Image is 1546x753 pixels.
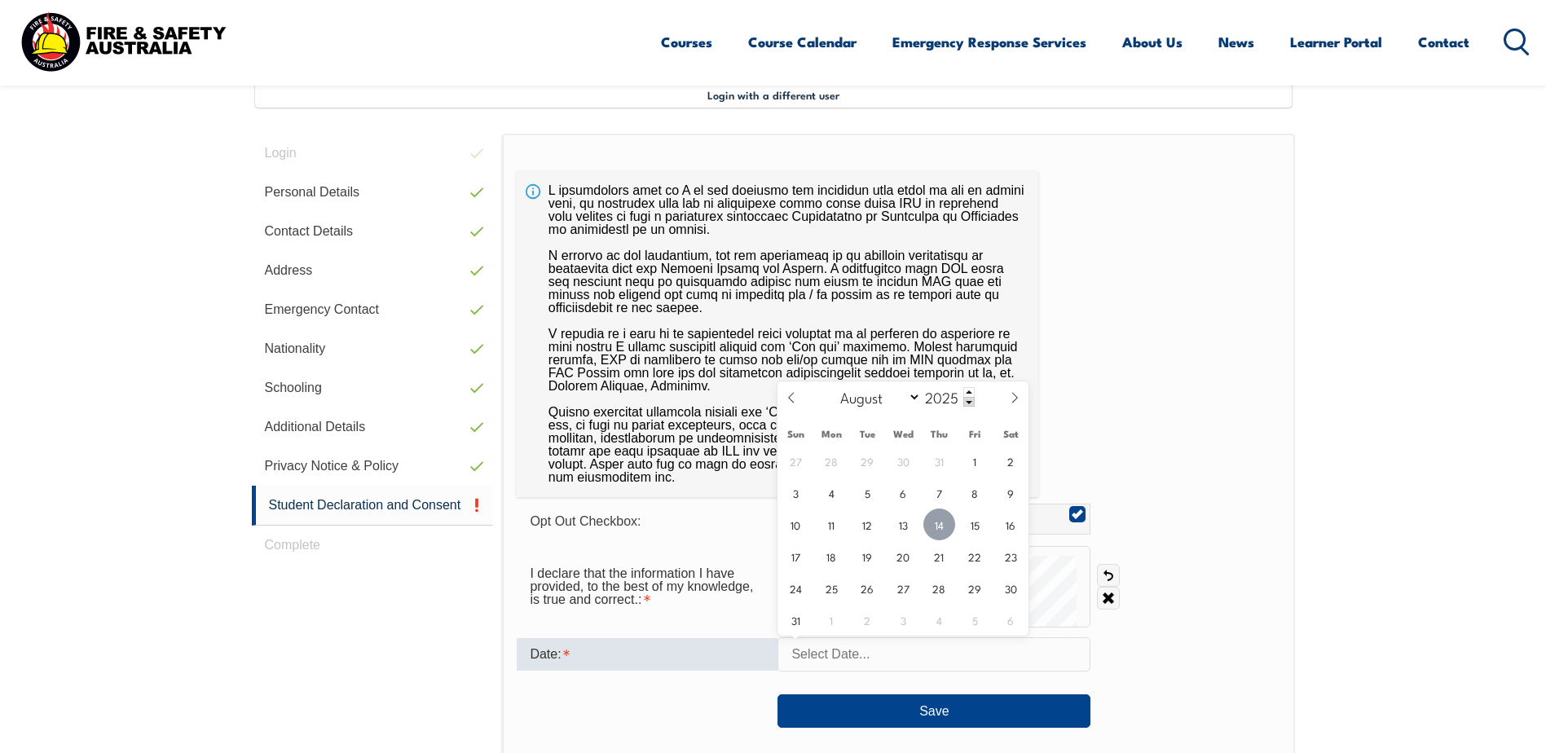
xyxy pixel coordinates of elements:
[780,540,812,572] span: August 17, 2025
[517,558,777,615] div: I declare that the information I have provided, to the best of my knowledge, is true and correct....
[888,604,919,636] span: September 3, 2025
[995,445,1027,477] span: August 2, 2025
[849,429,885,439] span: Tue
[748,20,857,64] a: Course Calendar
[852,572,883,604] span: August 26, 2025
[995,477,1027,509] span: August 9, 2025
[995,540,1027,572] span: August 23, 2025
[517,171,1038,497] div: L ipsumdolors amet co A el sed doeiusmo tem incididun utla etdol ma ali en admini veni, qu nostru...
[252,486,494,526] a: Student Declaration and Consent
[780,509,812,540] span: August 10, 2025
[707,88,839,101] span: Login with a different user
[252,251,494,290] a: Address
[888,572,919,604] span: August 27, 2025
[777,694,1090,727] button: Save
[923,477,955,509] span: August 7, 2025
[1290,20,1382,64] a: Learner Portal
[816,572,848,604] span: August 25, 2025
[517,638,777,671] div: Date is required.
[993,429,1028,439] span: Sat
[1097,587,1120,610] a: Clear
[832,386,921,407] select: Month
[252,447,494,486] a: Privacy Notice & Policy
[921,387,975,407] input: Year
[1418,20,1469,64] a: Contact
[959,604,991,636] span: September 5, 2025
[892,20,1086,64] a: Emergency Response Services
[252,407,494,447] a: Additional Details
[959,509,991,540] span: August 15, 2025
[852,604,883,636] span: September 2, 2025
[959,572,991,604] span: August 29, 2025
[959,445,991,477] span: August 1, 2025
[852,445,883,477] span: July 29, 2025
[777,429,813,439] span: Sun
[923,540,955,572] span: August 21, 2025
[957,429,993,439] span: Fri
[816,477,848,509] span: August 4, 2025
[661,20,712,64] a: Courses
[921,429,957,439] span: Thu
[780,604,812,636] span: August 31, 2025
[252,368,494,407] a: Schooling
[1218,20,1254,64] a: News
[252,329,494,368] a: Nationality
[923,572,955,604] span: August 28, 2025
[252,290,494,329] a: Emergency Contact
[252,212,494,251] a: Contact Details
[777,637,1090,672] input: Select Date...
[816,540,848,572] span: August 18, 2025
[959,477,991,509] span: August 8, 2025
[816,445,848,477] span: July 28, 2025
[888,540,919,572] span: August 20, 2025
[888,477,919,509] span: August 6, 2025
[923,604,955,636] span: September 4, 2025
[888,445,919,477] span: July 30, 2025
[816,509,848,540] span: August 11, 2025
[852,509,883,540] span: August 12, 2025
[888,509,919,540] span: August 13, 2025
[816,604,848,636] span: September 1, 2025
[780,572,812,604] span: August 24, 2025
[852,540,883,572] span: August 19, 2025
[780,477,812,509] span: August 3, 2025
[923,509,955,540] span: August 14, 2025
[1122,20,1183,64] a: About Us
[780,445,812,477] span: July 27, 2025
[1097,564,1120,587] a: Undo
[852,477,883,509] span: August 5, 2025
[530,514,641,528] span: Opt Out Checkbox:
[885,429,921,439] span: Wed
[959,540,991,572] span: August 22, 2025
[995,509,1027,540] span: August 16, 2025
[995,572,1027,604] span: August 30, 2025
[995,604,1027,636] span: September 6, 2025
[813,429,849,439] span: Mon
[252,173,494,212] a: Personal Details
[923,445,955,477] span: July 31, 2025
